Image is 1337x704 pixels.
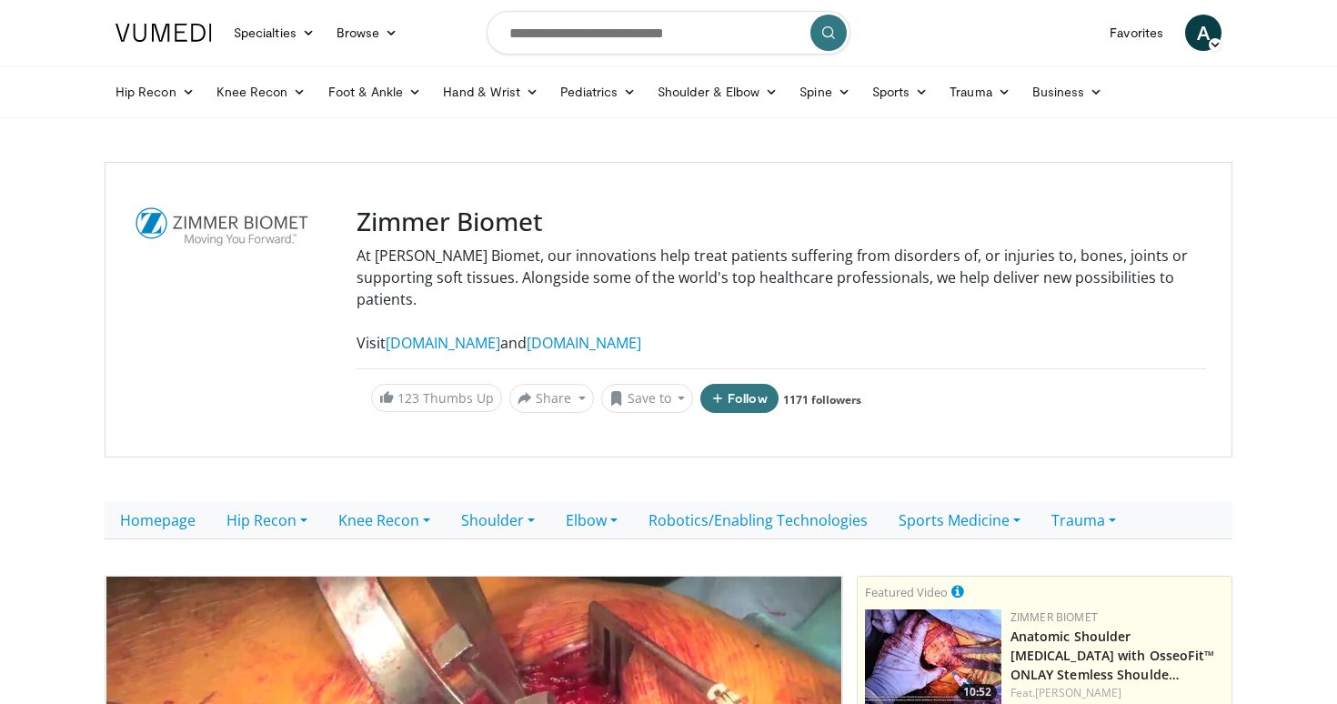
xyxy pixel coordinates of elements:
[357,245,1206,354] div: At [PERSON_NAME] Biomet, our innovations help treat patients suffering from disorders of, or inju...
[432,74,549,110] a: Hand & Wrist
[647,74,789,110] a: Shoulder & Elbow
[371,384,502,412] a: 123 Thumbs Up
[323,501,446,539] a: Knee Recon
[357,206,1206,237] h3: Zimmer Biomet
[1099,15,1174,51] a: Favorites
[317,74,433,110] a: Foot & Ankle
[1036,501,1131,539] a: Trauma
[601,384,694,413] button: Save to
[326,15,409,51] a: Browse
[939,74,1021,110] a: Trauma
[386,333,500,353] a: [DOMAIN_NAME]
[783,392,861,407] a: 1171 followers
[549,74,647,110] a: Pediatrics
[446,501,550,539] a: Shoulder
[1010,685,1224,701] div: Feat.
[958,684,997,700] span: 10:52
[1035,685,1121,700] a: [PERSON_NAME]
[1010,609,1098,625] a: Zimmer Biomet
[633,501,883,539] a: Robotics/Enabling Technologies
[116,24,212,42] img: VuMedi Logo
[487,11,850,55] input: Search topics, interventions
[211,501,323,539] a: Hip Recon
[1010,628,1215,683] a: Anatomic Shoulder [MEDICAL_DATA] with OsseoFit™ ONLAY Stemless Shoulde…
[105,74,206,110] a: Hip Recon
[883,501,1036,539] a: Sports Medicine
[206,74,317,110] a: Knee Recon
[789,74,860,110] a: Spine
[223,15,326,51] a: Specialties
[550,501,633,539] a: Elbow
[397,389,419,407] span: 123
[105,501,211,539] a: Homepage
[509,384,594,413] button: Share
[700,384,779,413] button: Follow
[1021,74,1114,110] a: Business
[865,584,948,600] small: Featured Video
[1185,15,1221,51] a: A
[861,74,940,110] a: Sports
[527,333,641,353] a: [DOMAIN_NAME]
